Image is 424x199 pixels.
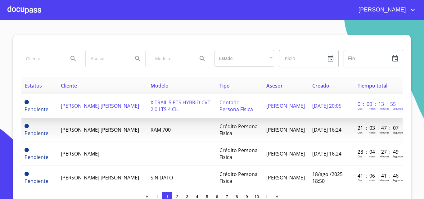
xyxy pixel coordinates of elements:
[25,106,48,113] span: Pendiente
[393,179,404,182] p: Segundos
[61,102,139,109] span: [PERSON_NAME] [PERSON_NAME]
[312,150,341,157] span: [DATE] 16:24
[219,171,258,184] span: Crédito Persona Física
[25,148,29,152] span: Pendiente
[358,124,399,131] p: 21 : 03 : 47 : 07
[151,82,169,89] span: Modelo
[61,174,139,181] span: [PERSON_NAME] [PERSON_NAME]
[66,51,81,66] button: Search
[166,194,168,199] span: 1
[151,174,173,181] span: SIN DATO
[312,126,341,133] span: [DATE] 16:24
[61,126,139,133] span: [PERSON_NAME] [PERSON_NAME]
[266,82,283,89] span: Asesor
[369,131,376,134] p: Horas
[151,126,171,133] span: RAM 700
[358,107,363,110] p: Dias
[206,194,208,199] span: 5
[219,147,258,161] span: Crédito Persona Física
[358,179,363,182] p: Dias
[219,82,230,89] span: Tipo
[358,101,399,107] p: 0 : 00 : 13 : 55
[354,5,417,15] button: account of current user
[266,126,305,133] span: [PERSON_NAME]
[195,51,210,66] button: Search
[150,50,192,67] input: search
[219,123,258,137] span: Crédito Persona Física
[25,82,42,89] span: Estatus
[358,148,399,155] p: 28 : 04 : 27 : 49
[25,172,29,176] span: Pendiente
[393,107,404,110] p: Segundos
[176,194,178,199] span: 2
[130,51,145,66] button: Search
[255,194,259,199] span: 10
[151,99,210,113] span: X TRAIL 5 PTS HYBRID CVT 2 0 LTS 4 CIL
[61,150,99,157] span: [PERSON_NAME]
[214,50,274,67] div: ​
[246,194,248,199] span: 9
[266,174,305,181] span: [PERSON_NAME]
[25,178,48,184] span: Pendiente
[219,99,253,113] span: Contado Persona Física
[25,100,29,104] span: Pendiente
[354,5,409,15] span: [PERSON_NAME]
[312,171,343,184] span: 18/ago./2025 18:50
[393,155,404,158] p: Segundos
[266,150,305,157] span: [PERSON_NAME]
[86,50,128,67] input: search
[226,194,228,199] span: 7
[380,155,389,158] p: Minutos
[25,154,48,161] span: Pendiente
[393,131,404,134] p: Segundos
[196,194,198,199] span: 4
[312,82,329,89] span: Creado
[380,107,389,110] p: Minutos
[369,179,376,182] p: Horas
[369,155,376,158] p: Horas
[358,82,387,89] span: Tiempo total
[358,155,363,158] p: Dias
[266,102,305,109] span: [PERSON_NAME]
[61,82,77,89] span: Cliente
[358,172,399,179] p: 41 : 06 : 41 : 46
[216,194,218,199] span: 6
[358,131,363,134] p: Dias
[236,194,238,199] span: 8
[312,102,341,109] span: [DATE] 20:05
[21,50,63,67] input: search
[380,131,389,134] p: Minutos
[25,124,29,128] span: Pendiente
[369,107,376,110] p: Horas
[25,130,48,137] span: Pendiente
[186,194,188,199] span: 3
[380,179,389,182] p: Minutos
